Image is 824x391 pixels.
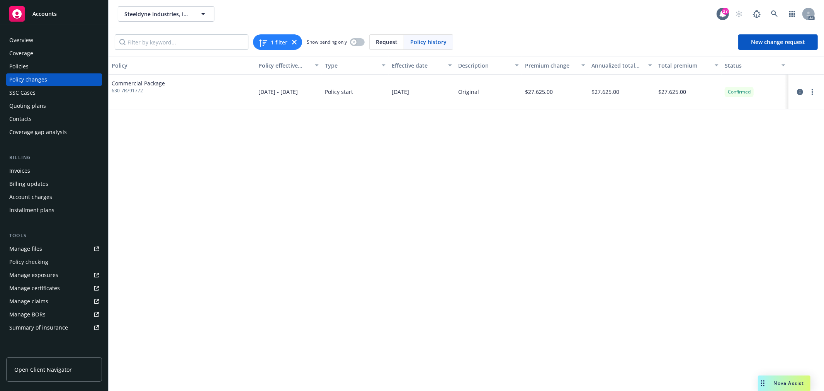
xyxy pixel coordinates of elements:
[9,308,46,321] div: Manage BORs
[6,256,102,268] a: Policy checking
[9,191,52,203] div: Account charges
[325,88,353,96] span: Policy start
[9,73,47,86] div: Policy changes
[725,61,777,70] div: Status
[9,269,58,281] div: Manage exposures
[392,61,444,70] div: Effective date
[9,47,33,59] div: Coverage
[9,165,30,177] div: Invoices
[255,56,322,75] button: Policy effective dates
[118,6,214,22] button: Steeldyne Industries, Inc.
[9,243,42,255] div: Manage files
[9,113,32,125] div: Contacts
[767,6,782,22] a: Search
[749,6,765,22] a: Report a Bug
[6,47,102,59] a: Coverage
[9,256,48,268] div: Policy checking
[109,56,255,75] button: Policy
[9,34,33,46] div: Overview
[392,88,409,96] span: [DATE]
[738,34,818,50] a: New change request
[6,308,102,321] a: Manage BORs
[9,321,68,334] div: Summary of insurance
[728,88,751,95] span: Confirmed
[410,38,447,46] span: Policy history
[9,60,29,73] div: Policies
[6,269,102,281] a: Manage exposures
[376,38,398,46] span: Request
[658,61,710,70] div: Total premium
[591,88,619,96] span: $27,625.00
[658,88,686,96] span: $27,625.00
[808,87,817,97] a: more
[9,100,46,112] div: Quoting plans
[9,295,48,308] div: Manage claims
[731,6,747,22] a: Start snowing
[258,61,311,70] div: Policy effective dates
[389,56,455,75] button: Effective date
[271,38,287,46] span: 1 filter
[722,56,788,75] button: Status
[774,380,804,386] span: Nova Assist
[6,113,102,125] a: Contacts
[6,34,102,46] a: Overview
[322,56,389,75] button: Type
[655,56,722,75] button: Total premium
[525,88,553,96] span: $27,625.00
[458,88,479,96] div: Original
[6,178,102,190] a: Billing updates
[525,61,577,70] div: Premium change
[6,321,102,334] a: Summary of insurance
[6,154,102,161] div: Billing
[758,376,768,391] div: Drag to move
[6,73,102,86] a: Policy changes
[6,165,102,177] a: Invoices
[124,10,191,18] span: Steeldyne Industries, Inc.
[758,376,810,391] button: Nova Assist
[6,126,102,138] a: Coverage gap analysis
[455,56,522,75] button: Description
[112,87,165,94] span: 630-7R791772
[591,61,644,70] div: Annualized total premium change
[9,126,67,138] div: Coverage gap analysis
[14,365,72,374] span: Open Client Navigator
[6,3,102,25] a: Accounts
[722,8,729,15] div: 27
[6,349,102,357] div: Analytics hub
[112,61,252,70] div: Policy
[112,79,165,87] span: Commercial Package
[785,6,800,22] a: Switch app
[6,232,102,240] div: Tools
[588,56,655,75] button: Annualized total premium change
[6,295,102,308] a: Manage claims
[751,38,805,46] span: New change request
[6,243,102,255] a: Manage files
[6,204,102,216] a: Installment plans
[6,282,102,294] a: Manage certificates
[795,87,805,97] a: circleInformation
[32,11,57,17] span: Accounts
[115,34,248,50] input: Filter by keyword...
[258,88,298,96] span: [DATE] - [DATE]
[522,56,589,75] button: Premium change
[307,39,347,45] span: Show pending only
[6,191,102,203] a: Account charges
[325,61,377,70] div: Type
[9,178,48,190] div: Billing updates
[6,60,102,73] a: Policies
[9,282,60,294] div: Manage certificates
[9,204,54,216] div: Installment plans
[6,100,102,112] a: Quoting plans
[458,61,510,70] div: Description
[6,87,102,99] a: SSC Cases
[9,87,36,99] div: SSC Cases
